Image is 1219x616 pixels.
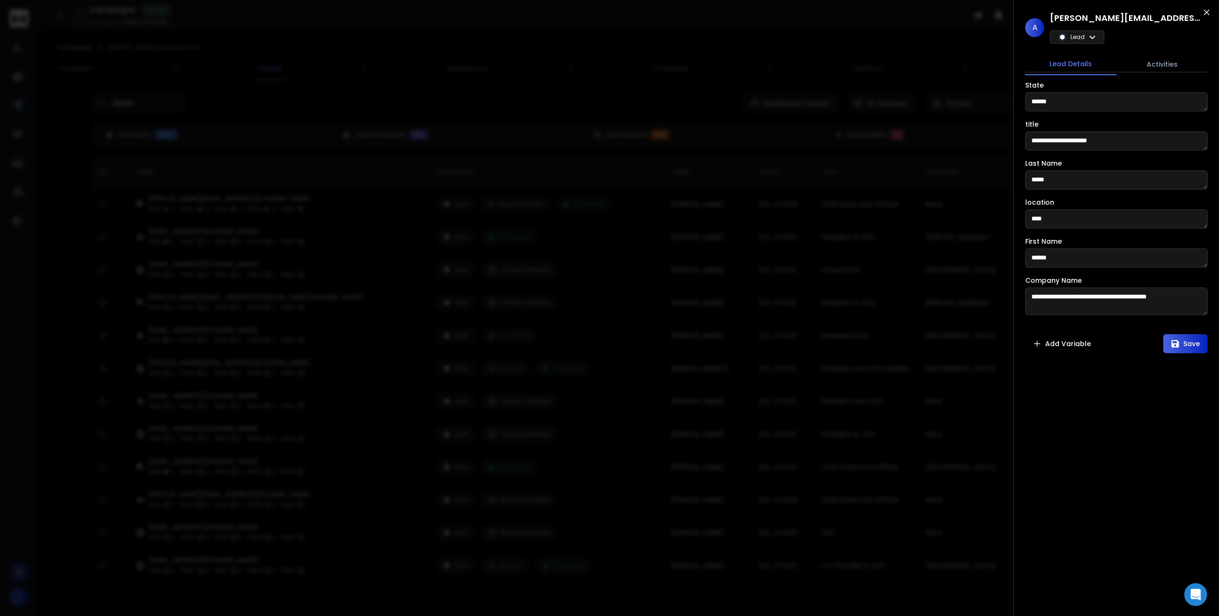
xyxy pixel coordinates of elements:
[1117,54,1208,75] button: Activities
[1025,53,1117,75] button: Lead Details
[1025,199,1054,206] label: location
[1163,334,1208,353] button: Save
[1025,82,1044,89] label: State
[1050,11,1202,25] h1: [PERSON_NAME][EMAIL_ADDRESS][DOMAIN_NAME]
[1025,238,1062,245] label: First Name
[1025,18,1044,37] span: A
[1025,334,1099,353] button: Add Variable
[1025,121,1039,128] label: title
[1025,277,1082,284] label: Company Name
[1025,160,1062,167] label: Last Name
[1184,583,1207,606] div: Open Intercom Messenger
[1070,33,1085,41] p: Lead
